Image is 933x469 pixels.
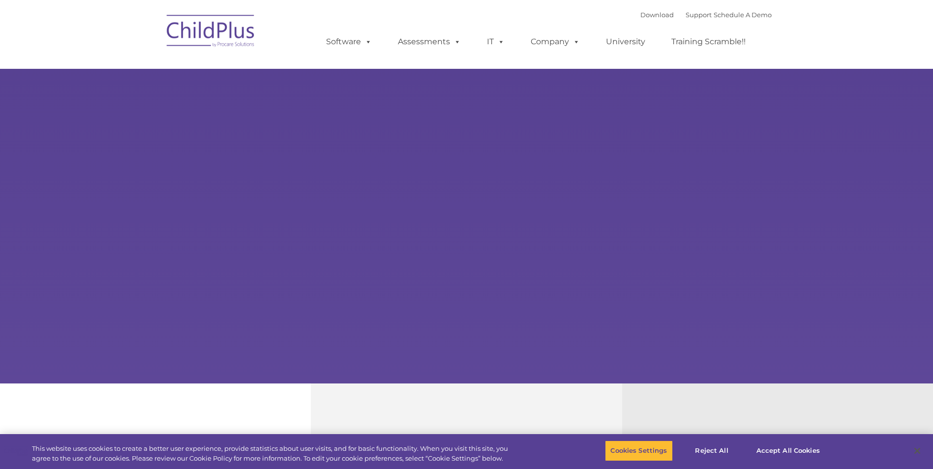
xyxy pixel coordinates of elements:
a: Schedule A Demo [714,11,772,19]
button: Accept All Cookies [751,440,825,461]
a: Software [316,32,382,52]
button: Reject All [681,440,743,461]
button: Cookies Settings [605,440,672,461]
div: This website uses cookies to create a better user experience, provide statistics about user visit... [32,444,513,463]
a: Support [686,11,712,19]
button: Close [906,440,928,462]
a: IT [477,32,514,52]
a: University [596,32,655,52]
a: Company [521,32,590,52]
img: ChildPlus by Procare Solutions [162,8,260,57]
a: Assessments [388,32,471,52]
a: Training Scramble!! [662,32,755,52]
a: Download [640,11,674,19]
font: | [640,11,772,19]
